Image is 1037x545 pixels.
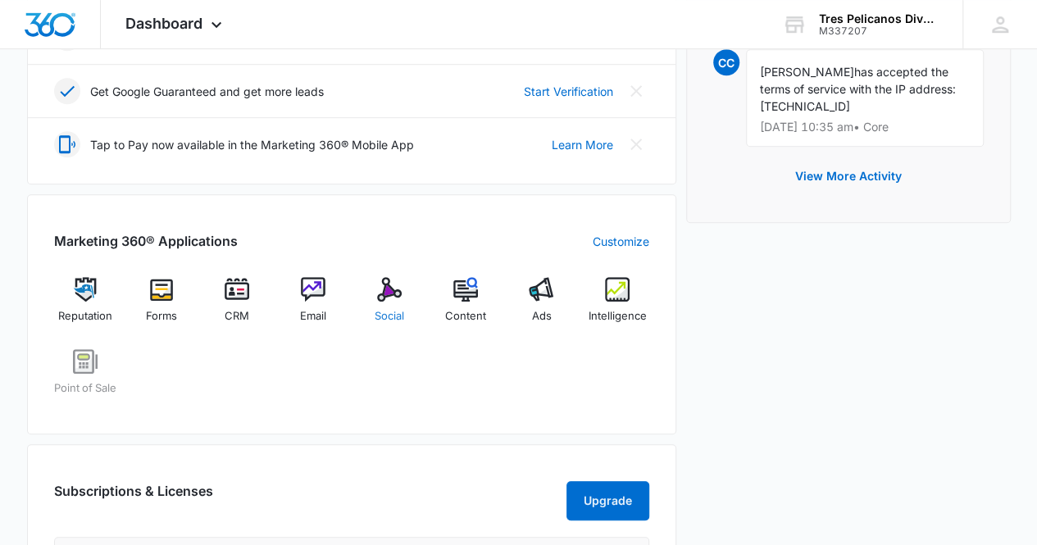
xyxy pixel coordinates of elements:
[434,277,497,336] a: Content
[300,308,326,325] span: Email
[760,121,970,133] p: [DATE] 10:35 am • Core
[760,65,854,79] span: [PERSON_NAME]
[593,233,649,250] a: Customize
[445,308,486,325] span: Content
[358,277,421,336] a: Social
[54,277,117,336] a: Reputation
[713,49,739,75] span: CC
[760,99,850,113] span: [TECHNICAL_ID]
[586,277,649,336] a: Intelligence
[589,308,647,325] span: Intelligence
[225,308,249,325] span: CRM
[623,78,649,104] button: Close
[90,136,414,153] p: Tap to Pay now available in the Marketing 360® Mobile App
[90,83,324,100] p: Get Google Guaranteed and get more leads
[146,308,177,325] span: Forms
[779,157,918,196] button: View More Activity
[819,12,939,25] div: account name
[510,277,573,336] a: Ads
[282,277,345,336] a: Email
[375,308,404,325] span: Social
[566,481,649,520] button: Upgrade
[58,308,112,325] span: Reputation
[531,308,551,325] span: Ads
[54,481,213,514] h2: Subscriptions & Licenses
[54,349,117,408] a: Point of Sale
[524,83,613,100] a: Start Verification
[623,131,649,157] button: Close
[54,380,116,397] span: Point of Sale
[130,277,193,336] a: Forms
[760,65,956,96] span: has accepted the terms of service with the IP address:
[125,15,202,32] span: Dashboard
[552,136,613,153] a: Learn More
[54,231,238,251] h2: Marketing 360® Applications
[819,25,939,37] div: account id
[206,277,269,336] a: CRM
